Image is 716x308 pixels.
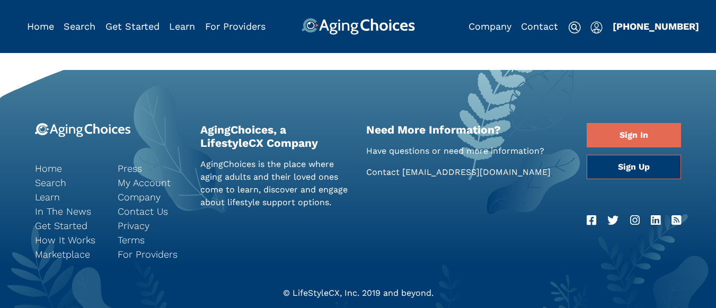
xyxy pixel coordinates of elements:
[568,21,581,34] img: search-icon.svg
[366,145,571,157] p: Have questions or need more information?
[671,212,681,229] a: RSS Feed
[118,218,184,233] a: Privacy
[105,21,160,32] a: Get Started
[118,247,184,261] a: For Providers
[587,155,681,179] a: Sign Up
[587,212,596,229] a: Facebook
[35,233,102,247] a: How It Works
[35,190,102,204] a: Learn
[613,21,699,32] a: [PHONE_NUMBER]
[590,21,603,34] img: user-icon.svg
[200,123,350,149] h2: AgingChoices, a LifestyleCX Company
[35,204,102,218] a: In The News
[118,204,184,218] a: Contact Us
[35,175,102,190] a: Search
[118,233,184,247] a: Terms
[35,247,102,261] a: Marketplace
[651,212,660,229] a: LinkedIn
[27,287,690,300] div: © LifeStyleCX, Inc. 2019 and beyond.
[630,212,640,229] a: Instagram
[402,167,551,177] a: [EMAIL_ADDRESS][DOMAIN_NAME]
[200,158,350,209] p: AgingChoices is the place where aging adults and their loved ones come to learn, discover and eng...
[607,212,618,229] a: Twitter
[118,175,184,190] a: My Account
[118,161,184,175] a: Press
[35,123,131,137] img: 9-logo.svg
[301,18,414,35] img: AgingChoices
[205,21,266,32] a: For Providers
[64,21,95,32] a: Search
[587,123,681,147] a: Sign In
[35,218,102,233] a: Get Started
[35,161,102,175] a: Home
[590,18,603,35] div: Popover trigger
[366,166,571,179] p: Contact
[64,18,95,35] div: Popover trigger
[27,21,54,32] a: Home
[118,190,184,204] a: Company
[169,21,195,32] a: Learn
[469,21,511,32] a: Company
[521,21,558,32] a: Contact
[366,123,571,136] h2: Need More Information?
